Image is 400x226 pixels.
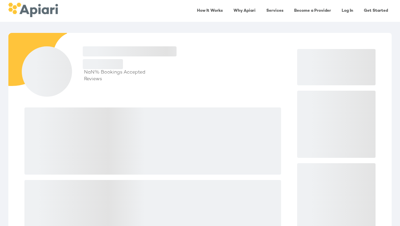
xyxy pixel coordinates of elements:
[262,4,287,18] a: Services
[193,4,227,18] a: How It Works
[83,69,284,76] div: NaN % Bookings Accepted
[83,76,284,83] div: Reviews
[229,4,260,18] a: Why Apiari
[290,4,335,18] a: Become a Provider
[338,4,357,18] a: Log In
[360,4,392,18] a: Get Started
[8,3,58,17] img: logo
